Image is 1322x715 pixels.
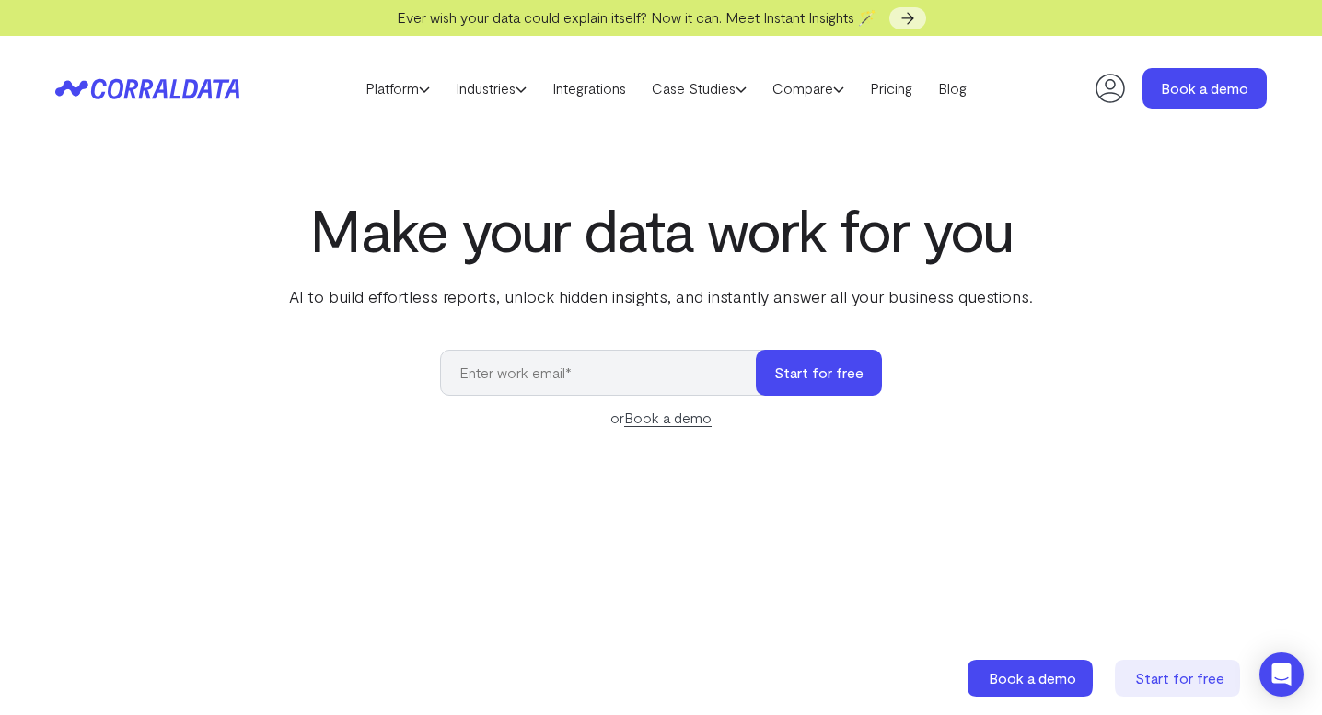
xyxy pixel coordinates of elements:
[353,75,443,102] a: Platform
[1115,660,1244,697] a: Start for free
[756,350,882,396] button: Start for free
[989,669,1076,686] span: Book a demo
[968,660,1096,697] a: Book a demo
[397,8,876,26] span: Ever wish your data could explain itself? Now it can. Meet Instant Insights 🪄
[539,75,639,102] a: Integrations
[857,75,925,102] a: Pricing
[440,407,882,429] div: or
[1135,669,1224,686] span: Start for free
[1259,652,1304,697] div: Open Intercom Messenger
[760,75,857,102] a: Compare
[624,409,712,427] a: Book a demo
[925,75,980,102] a: Blog
[639,75,760,102] a: Case Studies
[285,284,1037,308] p: AI to build effortless reports, unlock hidden insights, and instantly answer all your business qu...
[443,75,539,102] a: Industries
[1142,68,1267,109] a: Book a demo
[285,196,1037,262] h1: Make your data work for you
[440,350,774,396] input: Enter work email*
